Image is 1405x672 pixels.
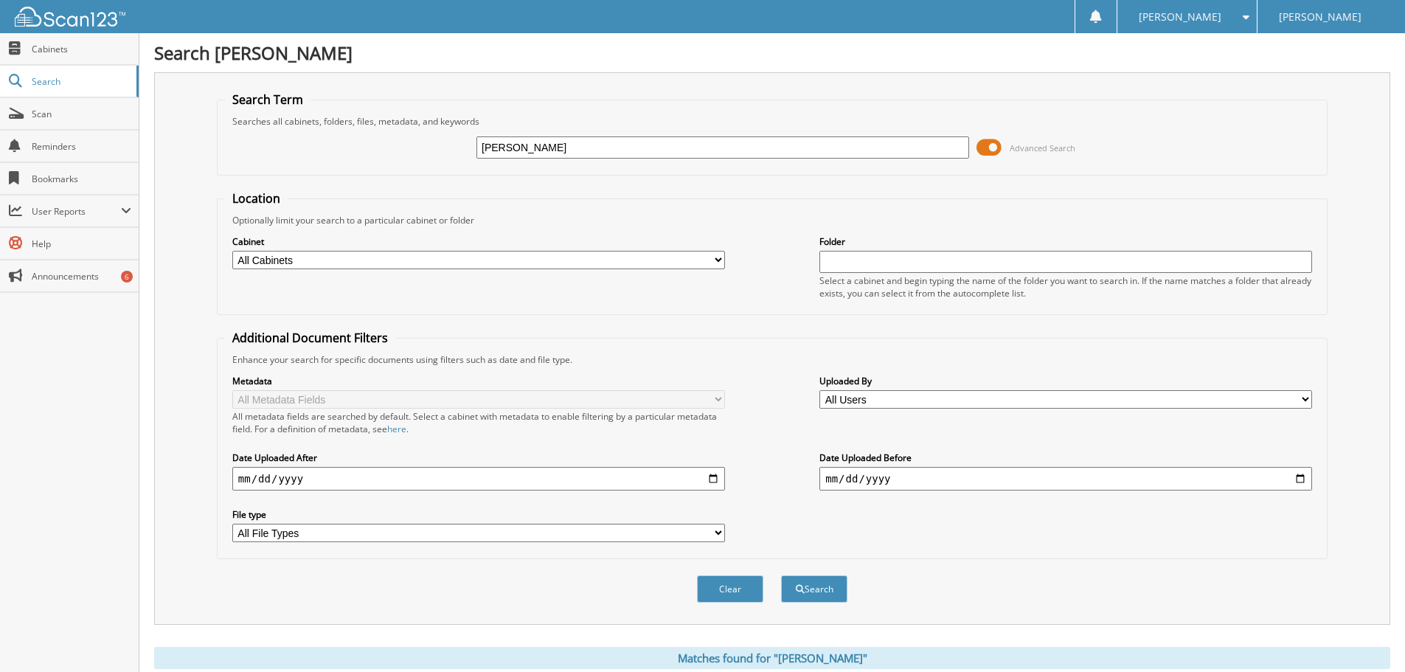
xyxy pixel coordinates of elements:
[232,467,725,491] input: start
[225,190,288,207] legend: Location
[1279,13,1361,21] span: [PERSON_NAME]
[697,575,763,603] button: Clear
[32,43,131,55] span: Cabinets
[819,235,1312,248] label: Folder
[32,173,131,185] span: Bookmarks
[819,467,1312,491] input: end
[121,271,133,283] div: 6
[154,41,1390,65] h1: Search [PERSON_NAME]
[232,235,725,248] label: Cabinet
[32,108,131,120] span: Scan
[225,330,395,346] legend: Additional Document Filters
[232,375,725,387] label: Metadata
[32,140,131,153] span: Reminders
[225,353,1319,366] div: Enhance your search for specific documents using filters such as date and file type.
[32,205,121,218] span: User Reports
[819,274,1312,299] div: Select a cabinet and begin typing the name of the folder you want to search in. If the name match...
[232,410,725,435] div: All metadata fields are searched by default. Select a cabinet with metadata to enable filtering b...
[232,451,725,464] label: Date Uploaded After
[387,423,406,435] a: here
[232,508,725,521] label: File type
[1139,13,1221,21] span: [PERSON_NAME]
[154,647,1390,669] div: Matches found for "[PERSON_NAME]"
[225,214,1319,226] div: Optionally limit your search to a particular cabinet or folder
[1010,142,1075,153] span: Advanced Search
[225,91,311,108] legend: Search Term
[15,7,125,27] img: scan123-logo-white.svg
[819,375,1312,387] label: Uploaded By
[225,115,1319,128] div: Searches all cabinets, folders, files, metadata, and keywords
[32,270,131,283] span: Announcements
[32,238,131,250] span: Help
[781,575,847,603] button: Search
[819,451,1312,464] label: Date Uploaded Before
[32,75,129,88] span: Search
